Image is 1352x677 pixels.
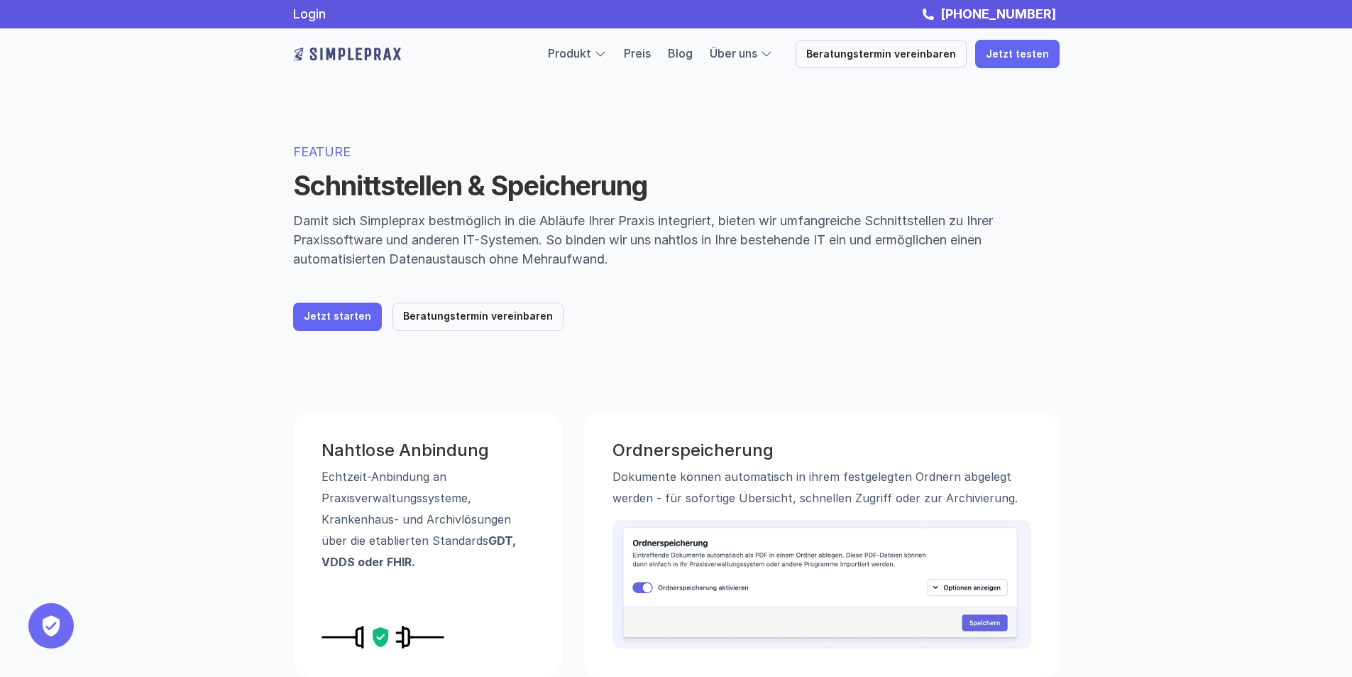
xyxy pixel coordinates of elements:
strong: [PHONE_NUMBER] [940,6,1056,21]
a: [PHONE_NUMBER] [937,6,1060,21]
p: Damit sich Simpleprax bestmöglich in die Abläufe Ihrer Praxis integriert, bieten wir umfangreiche... [293,211,1060,269]
a: Jetzt testen [975,40,1060,68]
h1: Schnittstellen & Speicherung [293,170,1060,202]
a: Preis [624,46,651,60]
p: FEATURE [293,142,1060,161]
a: Produkt [548,46,591,60]
h3: Nahtlose Anbindung [321,440,533,461]
h3: Ordnerspeicherung [612,440,1031,461]
a: Beratungstermin vereinbaren [392,303,564,331]
p: Jetzt starten [304,310,371,323]
a: Jetzt starten [293,303,382,331]
a: Login [293,6,326,21]
a: Beratungstermin vereinbaren [796,40,967,68]
p: Beratungstermin vereinbaren [403,310,553,323]
img: Grafikausschnitt aus der Anwendung die die Ordnerspeicherung zeigt [612,520,1031,648]
p: Echtzeit-Anbindung an Praxisverwaltungssysteme, Krankenhaus- und Archivlösungen über die etablier... [321,466,533,573]
a: Über uns [710,46,757,60]
p: Dokumente können automatisch in ihrem festgelegten Ordnern abgelegt werden - für sofortige Übersi... [612,466,1031,509]
p: Jetzt testen [986,48,1049,60]
p: Beratungstermin vereinbaren [806,48,956,60]
a: Blog [668,46,693,60]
